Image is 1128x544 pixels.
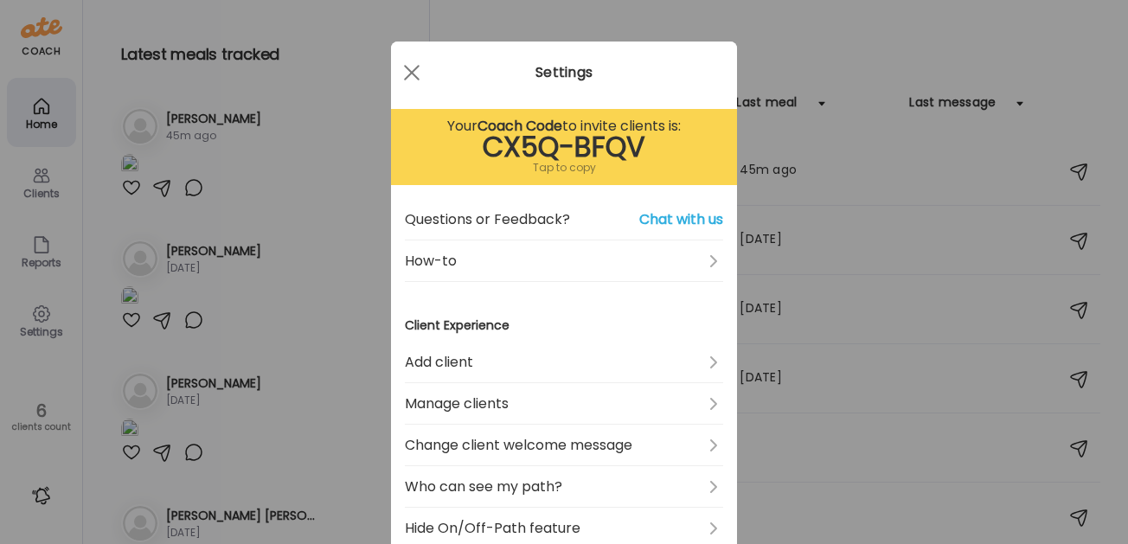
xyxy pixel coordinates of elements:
[405,425,723,466] a: Change client welcome message
[405,137,723,157] div: CX5Q-BFQV
[405,240,723,282] a: How-to
[405,116,723,137] div: Your to invite clients is:
[639,209,723,230] span: Chat with us
[405,157,723,178] div: Tap to copy
[405,383,723,425] a: Manage clients
[477,116,562,136] b: Coach Code
[405,466,723,508] a: Who can see my path?
[405,342,723,383] a: Add client
[405,199,723,240] a: Questions or Feedback?Chat with us
[405,317,723,335] h3: Client Experience
[391,62,737,83] div: Settings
